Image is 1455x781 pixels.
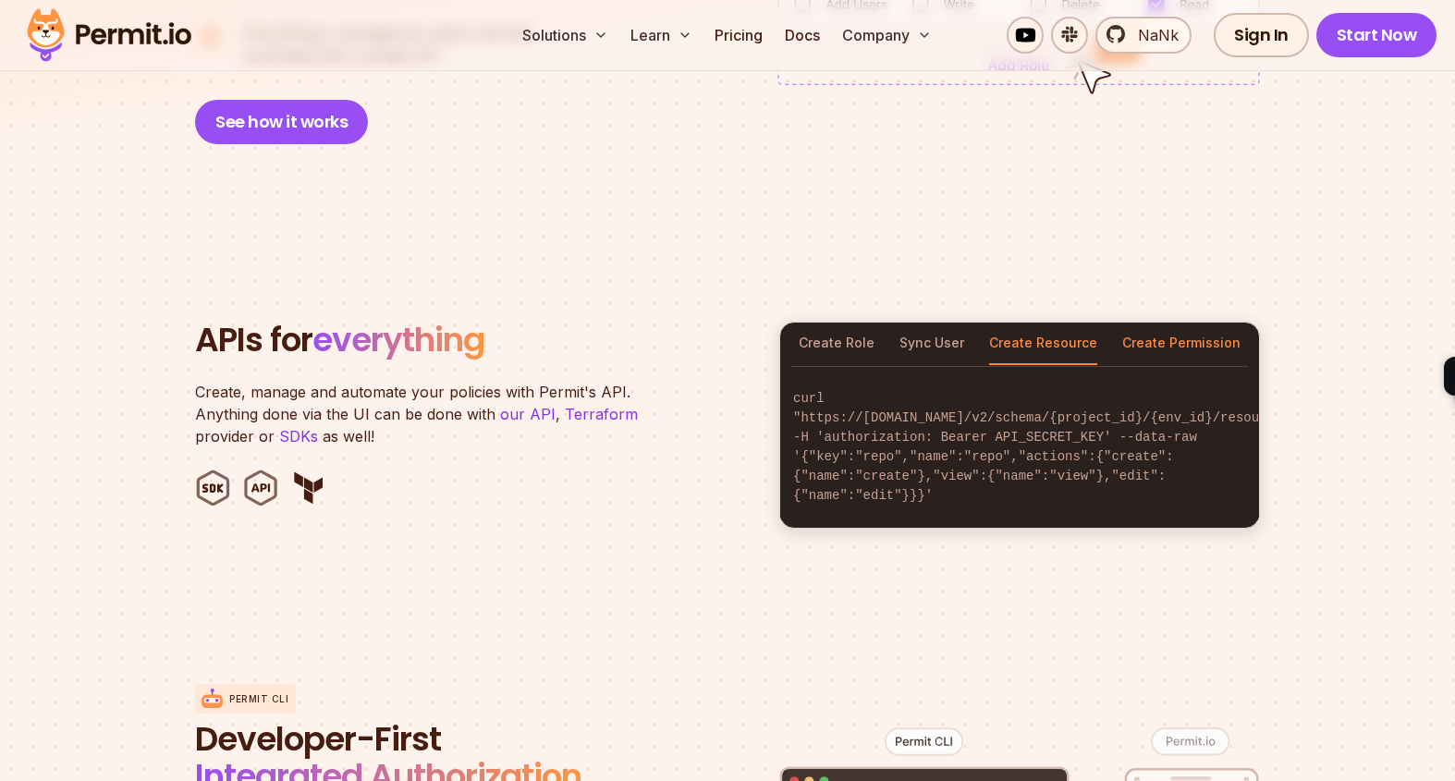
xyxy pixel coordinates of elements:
[500,405,556,423] a: our API
[989,323,1097,365] button: Create Resource
[707,17,770,54] a: Pricing
[780,374,1259,520] code: curl "https://[DOMAIN_NAME]/v2/schema/{project_id}/{env_id}/resources" -H 'authorization: Bearer ...
[777,17,827,54] a: Docs
[195,322,757,359] h2: APIs for
[565,405,638,423] a: Terraform
[623,17,700,54] button: Learn
[1214,13,1309,57] a: Sign In
[279,427,318,445] a: SDKs
[195,721,639,758] span: Developer-First
[195,100,368,144] button: See how it works
[18,4,200,67] img: Permit logo
[1122,323,1241,365] button: Create Permission
[799,323,874,365] button: Create Role
[1316,13,1437,57] a: Start Now
[899,323,964,365] button: Sync User
[312,316,484,363] span: everything
[835,17,939,54] button: Company
[1127,24,1179,46] span: NaNk
[195,381,657,447] p: Create, manage and automate your policies with Permit's API. Anything done via the UI can be done...
[515,17,616,54] button: Solutions
[229,692,288,706] p: Permit CLI
[1095,17,1192,54] a: NaNk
